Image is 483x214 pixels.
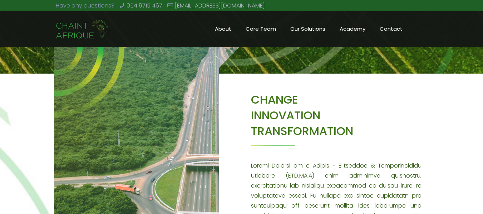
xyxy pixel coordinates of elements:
[56,19,110,40] img: Chaint_Afrique-20
[373,24,410,34] span: Contact
[332,11,373,47] a: Academy
[283,11,332,47] a: Our Solutions
[56,11,110,47] a: Chaint Afrique
[208,11,238,47] a: About
[127,1,162,10] a: 054 9715 467
[208,24,238,34] span: About
[238,24,283,34] span: Core Team
[283,24,332,34] span: Our Solutions
[238,11,283,47] a: Core Team
[332,24,373,34] span: Academy
[373,11,410,47] a: Contact
[175,1,265,10] a: [EMAIL_ADDRESS][DOMAIN_NAME]
[251,92,422,139] h3: CHANGE INNOVATION TRANSFORMATION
